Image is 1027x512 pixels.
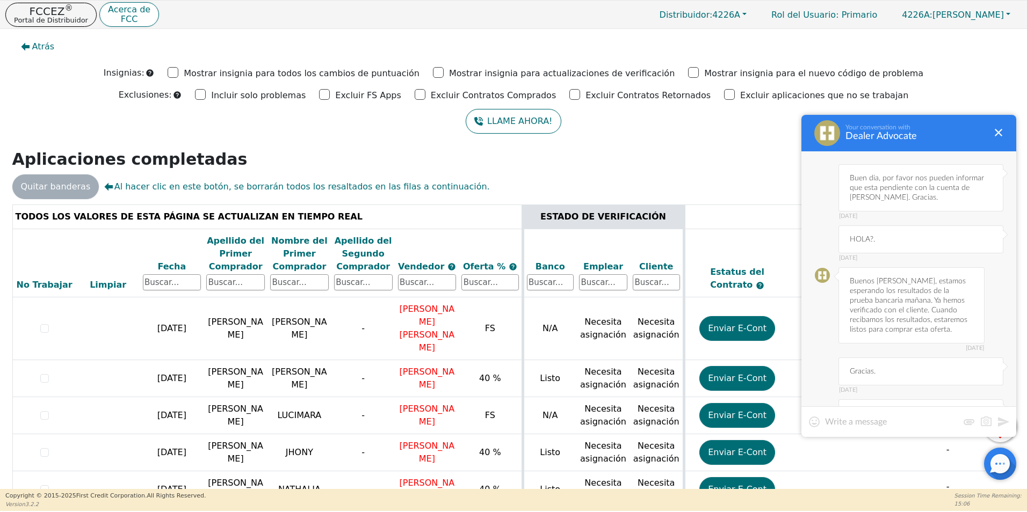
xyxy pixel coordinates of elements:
p: Incluir solo problemas [211,89,306,102]
span: [DATE] [839,255,1003,261]
button: Enviar E-Cont [699,477,775,502]
td: - [331,434,395,471]
button: Enviar E-Cont [699,440,775,465]
div: Banco [527,260,574,273]
p: Insignias: [104,67,144,79]
p: Excluir aplicaciones que no se trabajan [740,89,908,102]
button: FCCEZ®Portal de Distribuidor [5,3,97,27]
sup: ® [64,3,73,13]
a: LLAME AHORA! [466,109,561,134]
div: Your conversation with [845,123,986,131]
p: Excluir Contratos Retornados [585,89,711,102]
td: [DATE] [140,360,204,397]
input: Buscar... [206,274,265,290]
td: LUCIMARA [267,397,331,434]
a: Rol del Usuario: Primario [761,4,888,25]
td: [PERSON_NAME] [267,297,331,360]
input: Buscar... [527,274,574,290]
td: N/A [523,397,576,434]
span: [PERSON_NAME] [400,478,455,501]
td: Necesita asignación [576,434,630,471]
span: 40 % [479,373,501,383]
p: FCCEZ [14,6,88,17]
button: Atrás [12,34,63,59]
p: Mostrar insignia para el nuevo código de problema [704,67,923,80]
td: Necesita asignación [576,471,630,508]
button: 4226A:[PERSON_NAME] [891,6,1022,23]
p: Mostrar insignia para todos los cambios de puntuación [184,67,420,80]
td: [DATE] [140,471,204,508]
td: - [331,297,395,360]
span: 40 % [479,447,501,457]
td: JHONY [267,434,331,471]
p: Session Time Remaining: [954,492,1022,500]
p: Copyright © 2015- 2025 First Credit Corporation. [5,492,206,501]
span: Distribuidor: [660,10,713,20]
div: Y acerca de [PERSON_NAME]. [838,399,1003,427]
strong: Aplicaciones completadas [12,150,248,169]
span: 4226A: [902,10,932,20]
span: [PERSON_NAME] [400,404,455,427]
div: Progreso del Contrato [792,266,893,291]
span: [PERSON_NAME] [400,441,455,464]
span: Estatus del Contrato [710,267,764,290]
td: Necesita asignación [576,397,630,434]
a: Distribuidor:4226A [648,6,758,23]
div: Limpiar [79,279,138,291]
td: - [331,397,395,434]
button: Enviar E-Cont [699,316,775,341]
td: Necesita asignación [576,297,630,360]
div: Apellido del Primer Comprador [206,235,265,273]
div: Fecha [143,260,201,273]
span: Atrás [32,40,55,53]
span: 4226A [660,10,740,20]
button: Enviar E-Cont [699,366,775,391]
span: Oferta % [463,261,509,272]
span: [DATE] [839,345,984,352]
span: [PERSON_NAME] [902,10,1004,20]
td: - [331,471,395,508]
td: [PERSON_NAME] [204,397,267,434]
td: Necesita asignación [630,360,684,397]
span: Vendedor [398,261,447,272]
div: Buenos [PERSON_NAME], estamos esperando los resultados de la prueba bancaria mañana. Ya hemos ver... [838,267,985,343]
td: [PERSON_NAME] [267,360,331,397]
div: Dealer Advocate [845,131,986,142]
p: Version 3.2.2 [5,500,206,508]
td: Necesita asignación [630,434,684,471]
div: Apellido del Segundo Comprador [334,235,393,273]
button: Acerca deFCC [99,2,159,27]
span: [DATE] [839,387,1003,393]
span: Rol del Usuario : [771,10,838,20]
div: Nombre del Primer Comprador [270,235,329,273]
td: Listo [523,471,576,508]
td: Necesita asignación [630,397,684,434]
div: HOLA?. [838,225,1003,253]
input: Buscar... [398,274,457,290]
td: Necesita asignación [630,471,684,508]
div: No Trabajar [16,279,74,291]
p: Mostrar insignia para actualizaciones de verificación [449,67,675,80]
p: Excluir FS Apps [335,89,401,102]
td: Listo [523,434,576,471]
div: Buen dia, por favor nos pueden informar que esta pendiente con la cuenta de [PERSON_NAME]. Gracias. [838,164,1003,211]
div: TODOS LOS VALORES DE ESTA PÁGINA SE ACTUALIZAN EN TIEMPO REAL [16,210,519,223]
p: - [898,480,998,493]
td: Necesita asignación [576,360,630,397]
td: [PERSON_NAME] [204,297,267,360]
span: [PERSON_NAME] [PERSON_NAME] [400,304,455,353]
td: [DATE] [140,297,204,360]
p: 15:06 [954,500,1022,508]
div: Cliente [633,260,680,273]
span: [PERSON_NAME] [400,367,455,390]
td: [PERSON_NAME] [204,360,267,397]
span: Al hacer clic en este botón, se borrarán todos los resaltados en las filas a continuación. [104,180,489,193]
button: Enviar E-Cont [699,403,775,428]
td: - [331,360,395,397]
td: Necesita asignación [630,297,684,360]
td: [DATE] [140,397,204,434]
p: Portal de Distribuidor [14,17,88,24]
